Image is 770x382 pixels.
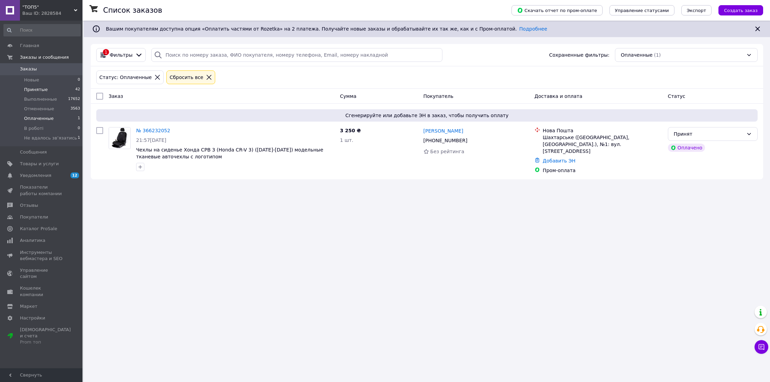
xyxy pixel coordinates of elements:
[109,127,131,149] a: Фото товару
[70,106,80,112] span: 3563
[24,135,77,141] span: Не вдалось звʼязатись
[20,285,64,297] span: Кошелек компании
[20,267,64,280] span: Управление сайтом
[340,93,356,99] span: Сумма
[24,77,39,83] span: Новые
[20,339,71,345] div: Prom топ
[20,54,69,60] span: Заказы и сообщения
[687,8,706,13] span: Экспорт
[22,4,74,10] span: "ТОП5"
[136,137,166,143] span: 21:57[DATE]
[609,5,674,15] button: Управление статусами
[110,52,132,58] span: Фильтры
[20,184,64,196] span: Показатели работы компании
[423,127,463,134] a: [PERSON_NAME]
[668,93,685,99] span: Статус
[24,125,43,132] span: В роботі
[106,26,547,32] span: Вашим покупателям доступна опция «Оплатить частями от Rozetka» на 2 платежа. Получайте новые зака...
[136,128,170,133] a: № 366232052
[98,74,153,81] div: Статус: Оплаченные
[109,127,130,149] img: Фото товару
[543,158,575,164] a: Добавить ЭН
[20,327,71,346] span: [DEMOGRAPHIC_DATA] и счета
[3,24,81,36] input: Поиск
[20,315,45,321] span: Настройки
[755,340,768,354] button: Чат с покупателем
[549,52,609,58] span: Сохраненные фильтры:
[712,7,763,13] a: Создать заказ
[78,77,80,83] span: 0
[535,93,582,99] span: Доставка и оплата
[20,249,64,262] span: Инструменты вебмастера и SEO
[340,137,353,143] span: 1 шт.
[20,226,57,232] span: Каталог ProSale
[543,134,662,155] div: Шахтарське ([GEOGRAPHIC_DATA], [GEOGRAPHIC_DATA].), №1: вул. [STREET_ADDRESS]
[20,149,47,155] span: Сообщения
[718,5,763,15] button: Создать заказ
[519,26,547,32] a: Подробнее
[20,43,39,49] span: Главная
[99,112,755,119] span: Сгенерируйте или добавьте ЭН в заказ, чтобы получить оплату
[654,52,661,58] span: (1)
[511,5,603,15] button: Скачать отчет по пром-оплате
[78,135,80,141] span: 1
[674,130,744,138] div: Принят
[422,136,469,145] div: [PHONE_NUMBER]
[517,7,597,13] span: Скачать отчет по пром-оплате
[20,66,37,72] span: Заказы
[168,74,205,81] div: Сбросить все
[70,172,79,178] span: 12
[24,115,54,122] span: Оплаченные
[724,8,758,13] span: Создать заказ
[20,303,37,310] span: Маркет
[24,87,48,93] span: Принятые
[615,8,669,13] span: Управление статусами
[20,214,48,220] span: Покупатели
[20,202,38,209] span: Отзывы
[430,149,464,154] span: Без рейтинга
[109,93,123,99] span: Заказ
[20,237,45,244] span: Аналитика
[340,128,361,133] span: 3 250 ₴
[75,87,80,93] span: 42
[103,6,162,14] h1: Список заказов
[621,52,653,58] span: Оплаченные
[543,127,662,134] div: Нова Пошта
[681,5,712,15] button: Экспорт
[20,172,51,179] span: Уведомления
[78,125,80,132] span: 0
[543,167,662,174] div: Пром-оплата
[22,10,82,16] div: Ваш ID: 2828584
[423,93,454,99] span: Покупатель
[24,106,54,112] span: Отмененные
[151,48,442,62] input: Поиск по номеру заказа, ФИО покупателя, номеру телефона, Email, номеру накладной
[68,96,80,102] span: 17652
[20,161,59,167] span: Товары и услуги
[24,96,57,102] span: Выполненные
[136,147,323,159] a: Чехлы на сиденье Хонда СРВ 3 (Honda CR-V 3) ([DATE]-[DATE]) модельные тканевые авточехлы с логотипом
[668,144,705,152] div: Оплачено
[78,115,80,122] span: 1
